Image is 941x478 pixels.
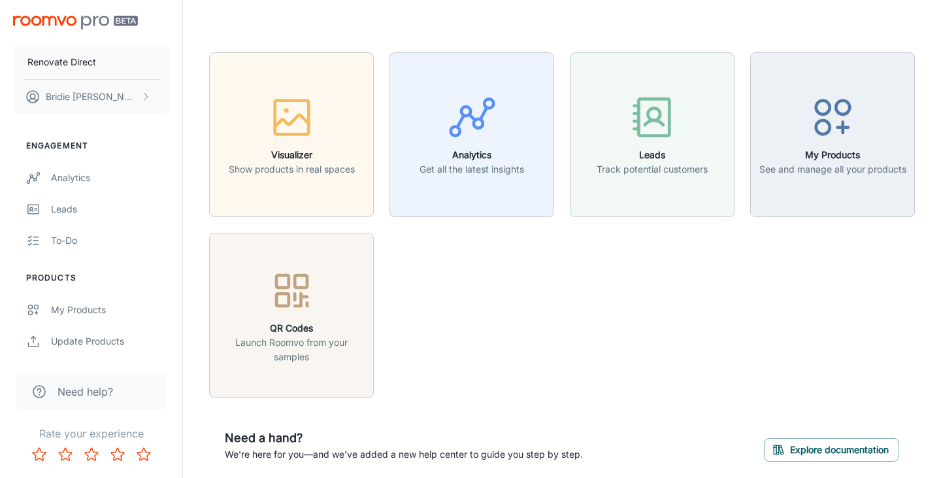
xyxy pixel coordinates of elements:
[52,441,78,468] button: Rate 2 star
[51,334,169,349] div: Update Products
[51,233,169,248] div: To-do
[389,127,554,140] a: AnalyticsGet all the latest insights
[218,321,365,335] h6: QR Codes
[570,52,735,217] button: LeadsTrack potential customers
[570,127,735,140] a: LeadsTrack potential customers
[750,127,915,140] a: My ProductsSee and manage all your products
[759,148,906,162] h6: My Products
[209,307,374,320] a: QR CodesLaunch Roomvo from your samples
[229,148,355,162] h6: Visualizer
[420,162,524,177] p: Get all the latest insights
[13,80,169,114] button: Bridie [PERSON_NAME]
[209,233,374,398] button: QR CodesLaunch Roomvo from your samples
[229,162,355,177] p: Show products in real spaces
[13,16,138,29] img: Roomvo PRO Beta
[420,148,524,162] h6: Analytics
[46,90,138,104] p: Bridie [PERSON_NAME]
[78,441,105,468] button: Rate 3 star
[764,438,899,462] button: Explore documentation
[597,148,708,162] h6: Leads
[597,162,708,177] p: Track potential customers
[131,441,157,468] button: Rate 5 star
[26,441,52,468] button: Rate 1 star
[218,335,365,364] p: Launch Roomvo from your samples
[389,52,554,217] button: AnalyticsGet all the latest insights
[209,52,374,217] button: VisualizerShow products in real spaces
[51,171,169,185] div: Analytics
[27,55,96,69] p: Renovate Direct
[51,303,169,317] div: My Products
[759,162,906,177] p: See and manage all your products
[764,442,899,455] a: Explore documentation
[750,52,915,217] button: My ProductsSee and manage all your products
[51,202,169,216] div: Leads
[10,426,172,441] p: Rate your experience
[13,45,169,79] button: Renovate Direct
[225,447,583,462] p: We're here for you—and we've added a new help center to guide you step by step.
[225,429,583,447] h6: Need a hand?
[58,384,113,400] span: Need help?
[105,441,131,468] button: Rate 4 star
